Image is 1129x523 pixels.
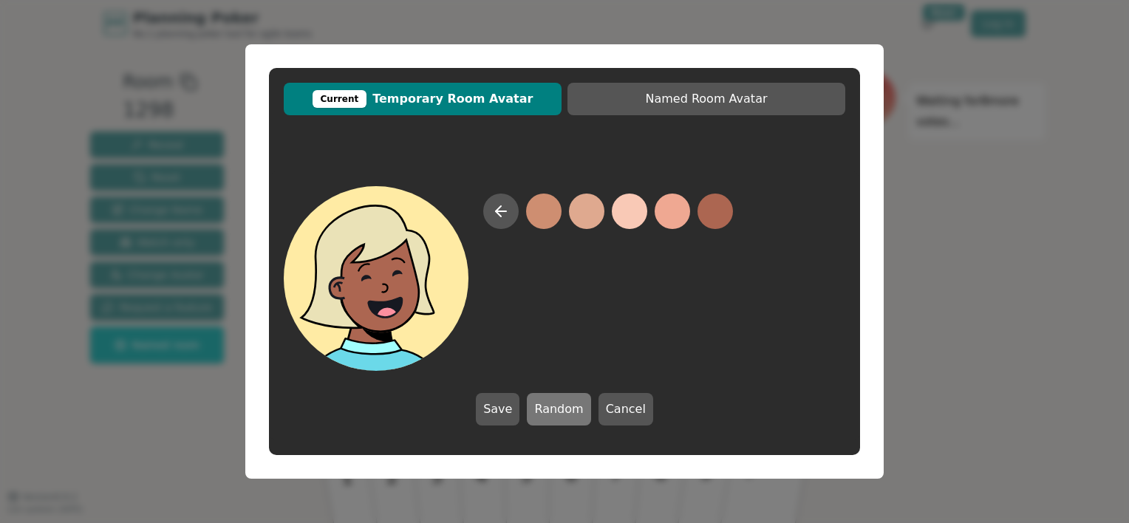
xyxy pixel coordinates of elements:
[598,393,653,425] button: Cancel
[476,393,519,425] button: Save
[284,83,562,115] button: CurrentTemporary Room Avatar
[527,393,590,425] button: Random
[575,90,838,108] span: Named Room Avatar
[313,90,367,108] div: Current
[567,83,845,115] button: Named Room Avatar
[291,90,554,108] span: Temporary Room Avatar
